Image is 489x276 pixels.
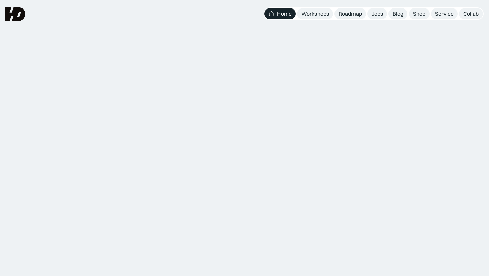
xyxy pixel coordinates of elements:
a: Jobs [367,8,387,19]
div: Shop [413,10,425,17]
div: Workshops [301,10,329,17]
div: Home [277,10,292,17]
div: Roadmap [339,10,362,17]
a: Roadmap [334,8,366,19]
a: Workshops [297,8,333,19]
div: Service [435,10,454,17]
a: Home [264,8,296,19]
a: Shop [409,8,430,19]
a: Service [431,8,458,19]
a: Collab [459,8,483,19]
div: Jobs [372,10,383,17]
div: Collab [463,10,479,17]
a: Blog [388,8,407,19]
div: Blog [393,10,403,17]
